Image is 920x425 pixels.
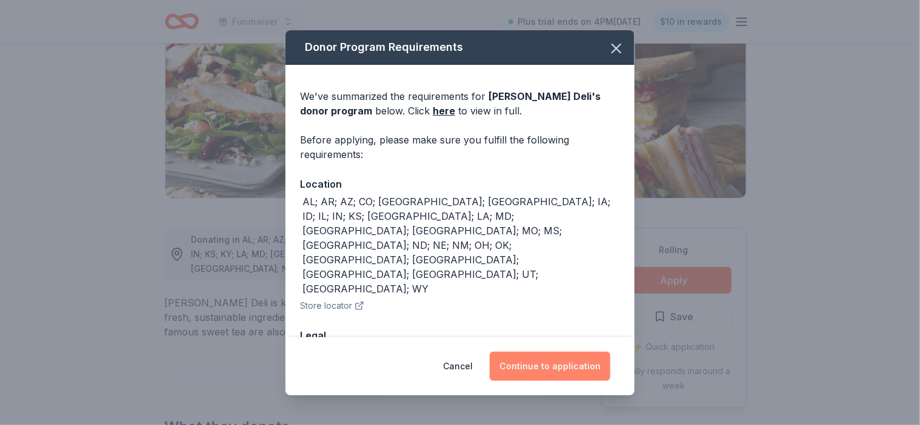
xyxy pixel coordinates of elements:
[300,298,364,313] button: Store locator
[443,352,473,381] button: Cancel
[285,30,635,65] div: Donor Program Requirements
[300,89,620,118] div: We've summarized the requirements for below. Click to view in full.
[433,104,455,118] a: here
[490,352,610,381] button: Continue to application
[300,176,620,192] div: Location
[300,328,620,343] div: Legal
[302,194,620,296] div: AL; AR; AZ; CO; [GEOGRAPHIC_DATA]; [GEOGRAPHIC_DATA]; IA; ID; IL; IN; KS; [GEOGRAPHIC_DATA]; LA; ...
[300,133,620,162] div: Before applying, please make sure you fulfill the following requirements:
